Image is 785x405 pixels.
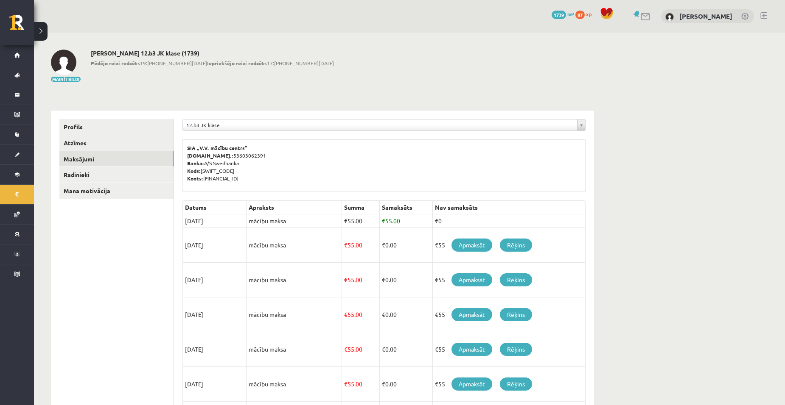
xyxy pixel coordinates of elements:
[186,119,574,130] span: 12.b3 JK klase
[342,297,380,332] td: 55.00
[51,50,76,75] img: Amanda Strupiša
[247,263,342,297] td: mācību maksa
[451,239,492,252] a: Apmaksāt
[575,11,585,19] span: 87
[187,144,248,151] b: SIA „V.V. mācību centrs”
[344,241,348,249] span: €
[432,201,585,214] th: Nav samaksāts
[9,15,34,36] a: Rīgas 1. Tālmācības vidusskola
[183,297,247,332] td: [DATE]
[342,201,380,214] th: Summa
[379,214,432,228] td: 55.00
[91,50,334,57] h2: [PERSON_NAME] 12.b3 JK klase (1739)
[183,228,247,263] td: [DATE]
[247,228,342,263] td: mācību maksa
[382,345,385,353] span: €
[379,297,432,332] td: 0.00
[247,214,342,228] td: mācību maksa
[432,263,585,297] td: €55
[344,380,348,388] span: €
[451,377,492,391] a: Apmaksāt
[342,214,380,228] td: 55.00
[432,297,585,332] td: €55
[432,332,585,367] td: €55
[247,332,342,367] td: mācību maksa
[500,273,532,286] a: Rēķins
[187,160,204,166] b: Banka:
[567,11,574,17] span: mP
[679,12,732,20] a: [PERSON_NAME]
[344,276,348,283] span: €
[59,151,174,167] a: Maksājumi
[379,201,432,214] th: Samaksāts
[91,59,334,67] span: 19:[PHONE_NUMBER][DATE] 17:[PHONE_NUMBER][DATE]
[379,367,432,402] td: 0.00
[500,239,532,252] a: Rēķins
[247,201,342,214] th: Apraksts
[59,119,174,135] a: Profils
[500,308,532,321] a: Rēķins
[183,263,247,297] td: [DATE]
[379,228,432,263] td: 0.00
[500,377,532,391] a: Rēķins
[451,308,492,321] a: Apmaksāt
[187,152,233,159] b: [DOMAIN_NAME].:
[183,332,247,367] td: [DATE]
[432,367,585,402] td: €55
[342,263,380,297] td: 55.00
[187,167,201,174] b: Kods:
[344,217,348,225] span: €
[183,201,247,214] th: Datums
[51,77,81,82] button: Mainīt bildi
[183,119,585,130] a: 12.b3 JK klase
[59,183,174,199] a: Mana motivācija
[247,367,342,402] td: mācību maksa
[665,13,674,21] img: Amanda Strupiša
[451,343,492,356] a: Apmaksāt
[382,217,385,225] span: €
[207,60,267,67] b: Iepriekšējo reizi redzēts
[247,297,342,332] td: mācību maksa
[91,60,140,67] b: Pēdējo reizi redzēts
[379,263,432,297] td: 0.00
[342,228,380,263] td: 55.00
[500,343,532,356] a: Rēķins
[432,228,585,263] td: €55
[187,144,581,182] p: 53603062391 A/S Swedbanka [SWIFT_CODE] [FINANCIAL_ID]
[183,367,247,402] td: [DATE]
[344,311,348,318] span: €
[342,367,380,402] td: 55.00
[59,167,174,183] a: Radinieki
[342,332,380,367] td: 55.00
[382,276,385,283] span: €
[575,11,596,17] a: 87 xp
[382,241,385,249] span: €
[344,345,348,353] span: €
[552,11,574,17] a: 1739 mP
[451,273,492,286] a: Apmaksāt
[586,11,592,17] span: xp
[552,11,566,19] span: 1739
[382,311,385,318] span: €
[379,332,432,367] td: 0.00
[59,135,174,151] a: Atzīmes
[183,214,247,228] td: [DATE]
[382,380,385,388] span: €
[432,214,585,228] td: €0
[187,175,203,182] b: Konts:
